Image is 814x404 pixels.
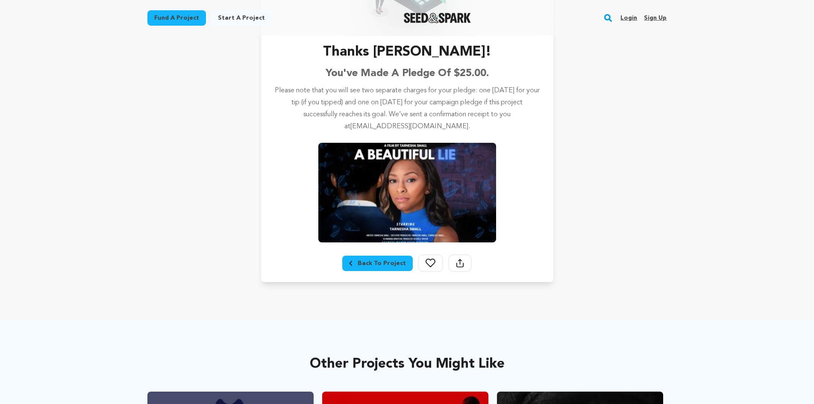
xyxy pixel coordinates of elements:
a: Fund a project [147,10,206,26]
a: Login [620,11,637,25]
a: Sign up [644,11,667,25]
div: Breadcrumb [349,259,406,268]
a: Start a project [211,10,272,26]
a: Seed&Spark Homepage [404,13,471,23]
img: A Beautiful Lie image [318,143,496,242]
h2: Other projects you might like [147,354,667,375]
h6: You've made a pledge of $25.00. [326,66,489,81]
a: Breadcrumb [342,256,413,271]
p: Please note that you will see two separate charges for your pledge: one [DATE] for your tip (if y... [275,85,540,133]
h3: Thanks [PERSON_NAME]! [323,42,491,62]
img: Seed&Spark Logo Dark Mode [404,13,471,23]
